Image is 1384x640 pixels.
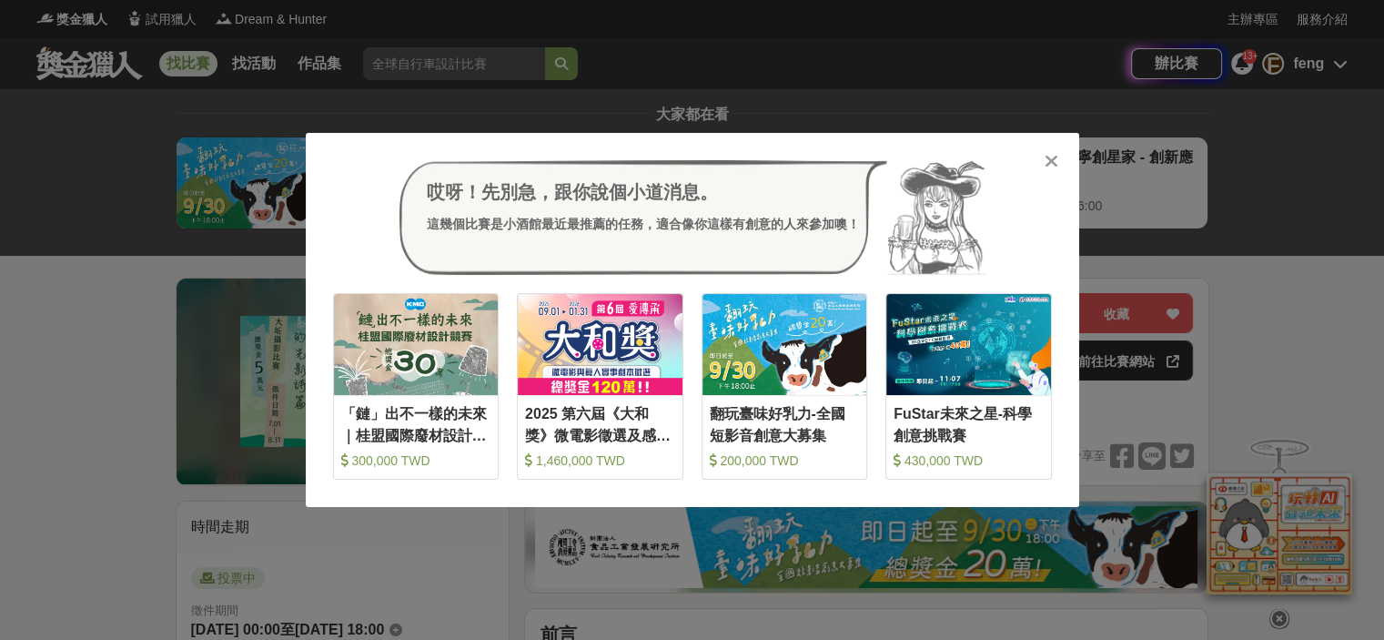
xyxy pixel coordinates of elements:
[894,452,1044,470] div: 430,000 TWD
[341,452,491,470] div: 300,000 TWD
[710,452,860,470] div: 200,000 TWD
[517,293,683,480] a: Cover Image2025 第六屆《大和獎》微電影徵選及感人實事分享 1,460,000 TWD
[427,215,860,234] div: 這幾個比賽是小酒館最近最推薦的任務，適合像你這樣有創意的人來參加噢！
[525,452,675,470] div: 1,460,000 TWD
[885,293,1052,480] a: Cover ImageFuStar未來之星-科學創意挑戰賽 430,000 TWD
[886,294,1051,395] img: Cover Image
[333,293,500,480] a: Cover Image「鏈」出不一樣的未來｜桂盟國際廢材設計競賽 300,000 TWD
[702,293,868,480] a: Cover Image翻玩臺味好乳力-全國短影音創意大募集 200,000 TWD
[334,294,499,395] img: Cover Image
[887,160,985,275] img: Avatar
[894,403,1044,444] div: FuStar未來之星-科學創意挑戰賽
[702,294,867,395] img: Cover Image
[518,294,682,395] img: Cover Image
[341,403,491,444] div: 「鏈」出不一樣的未來｜桂盟國際廢材設計競賽
[525,403,675,444] div: 2025 第六屆《大和獎》微電影徵選及感人實事分享
[710,403,860,444] div: 翻玩臺味好乳力-全國短影音創意大募集
[427,178,860,206] div: 哎呀！先別急，跟你說個小道消息。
